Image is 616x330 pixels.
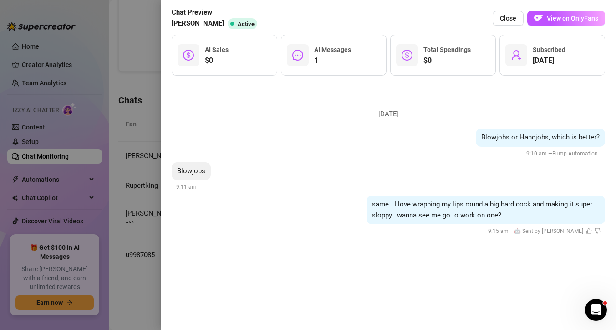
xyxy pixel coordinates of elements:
[527,11,605,26] a: OFView on OnlyFans
[585,299,607,321] iframe: Intercom live chat
[534,13,543,22] img: OF
[177,167,205,175] span: Blowjobs
[205,55,229,66] span: $0
[172,18,224,29] span: [PERSON_NAME]
[238,21,255,27] span: Active
[511,50,522,61] span: user-add
[500,15,516,22] span: Close
[533,55,565,66] span: [DATE]
[423,55,471,66] span: $0
[205,46,229,53] span: AI Sales
[314,46,351,53] span: AI Messages
[183,50,194,61] span: dollar
[372,200,592,219] span: same.. I love wrapping my lips round a big hard cock and making it super sloppy.. wanna see me go...
[292,50,303,61] span: message
[402,50,412,61] span: dollar
[314,55,351,66] span: 1
[176,184,197,190] span: 9:11 am
[526,150,601,157] span: 9:10 am —
[552,150,598,157] span: Bump Automation
[533,46,565,53] span: Subscribed
[547,15,598,22] span: View on OnlyFans
[493,11,524,26] button: Close
[527,11,605,26] button: OFView on OnlyFans
[595,228,601,234] span: dislike
[488,228,601,234] span: 9:15 am —
[514,228,583,234] span: 🤖 Sent by [PERSON_NAME]
[372,109,406,120] span: [DATE]
[586,228,592,234] span: like
[481,133,600,141] span: Blowjobs or Handjobs, which is better?
[423,46,471,53] span: Total Spendings
[172,7,261,18] span: Chat Preview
